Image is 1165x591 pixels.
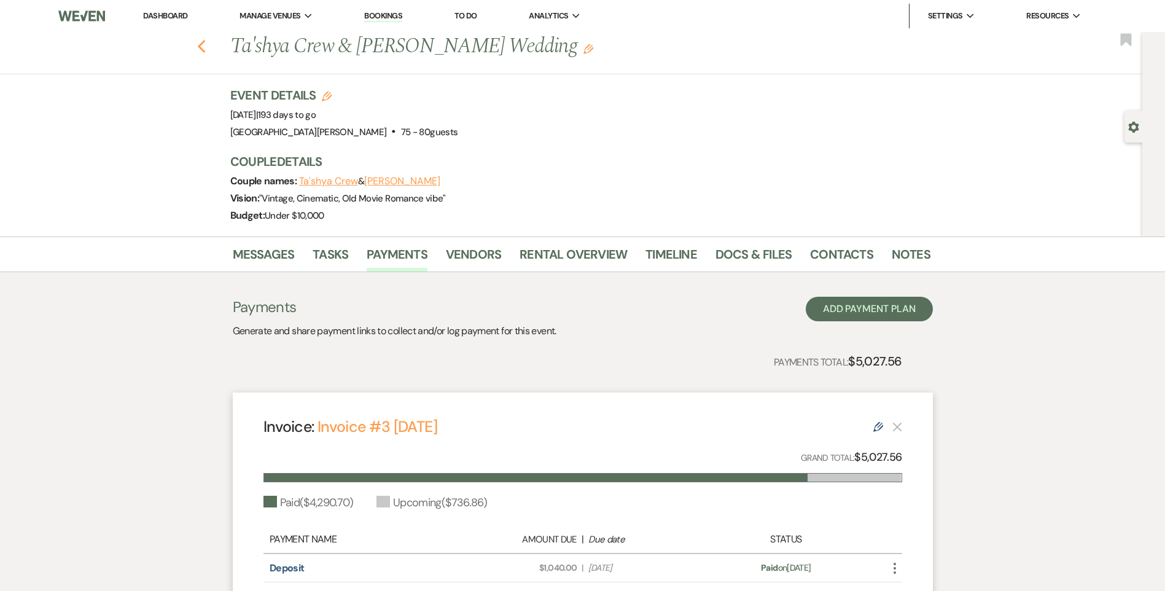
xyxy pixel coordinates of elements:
[143,10,187,21] a: Dashboard
[774,351,902,371] p: Payments Total:
[230,126,387,138] span: [GEOGRAPHIC_DATA][PERSON_NAME]
[520,245,627,272] a: Rental Overview
[810,245,873,272] a: Contacts
[588,562,701,574] span: [DATE]
[761,562,777,573] span: Paid
[58,3,105,29] img: Weven Logo
[230,153,918,170] h3: Couple Details
[230,109,316,121] span: [DATE]
[230,87,458,104] h3: Event Details
[256,109,316,121] span: |
[464,533,577,547] div: Amount Due
[230,192,260,205] span: Vision:
[707,562,864,574] div: on [DATE]
[1128,120,1139,132] button: Open lead details
[529,10,568,22] span: Analytics
[258,109,316,121] span: 193 days to go
[454,10,477,21] a: To Do
[401,126,458,138] span: 75 - 80 guests
[364,176,440,186] button: [PERSON_NAME]
[259,192,445,205] span: " Vintage, Cinematic, Old Movie Romance vibe "
[263,416,437,437] h4: Invoice:
[645,245,697,272] a: Timeline
[313,245,348,272] a: Tasks
[318,417,437,437] a: Invoice #3 [DATE]
[464,562,577,574] span: $1,040.00
[806,297,933,321] button: Add Payment Plan
[367,245,427,272] a: Payments
[1026,10,1069,22] span: Resources
[892,245,930,272] a: Notes
[230,174,299,187] span: Couple names:
[715,245,792,272] a: Docs & Files
[928,10,963,22] span: Settings
[707,532,864,547] div: Status
[848,353,902,369] strong: $5,027.56
[270,532,458,547] div: Payment Name
[854,450,902,464] strong: $5,027.56
[446,245,501,272] a: Vendors
[233,297,556,318] h3: Payments
[270,562,305,574] a: Deposit
[230,32,781,61] h1: Ta'shya Crew & [PERSON_NAME] Wedding
[583,43,593,54] button: Edit
[364,10,402,22] a: Bookings
[801,448,902,466] p: Grand Total:
[588,533,701,547] div: Due date
[299,175,440,187] span: &
[263,495,353,511] div: Paid ( $4,290.70 )
[892,421,902,432] button: This payment plan cannot be deleted because it contains links that have been paid through Weven’s...
[582,562,583,574] span: |
[230,209,265,222] span: Budget:
[458,532,708,547] div: |
[376,495,487,511] div: Upcoming ( $736.86 )
[299,176,358,186] button: Ta'shya Crew
[233,245,295,272] a: Messages
[233,323,556,339] p: Generate and share payment links to collect and/or log payment for this event.
[240,10,300,22] span: Manage Venues
[265,209,324,222] span: Under $10,000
